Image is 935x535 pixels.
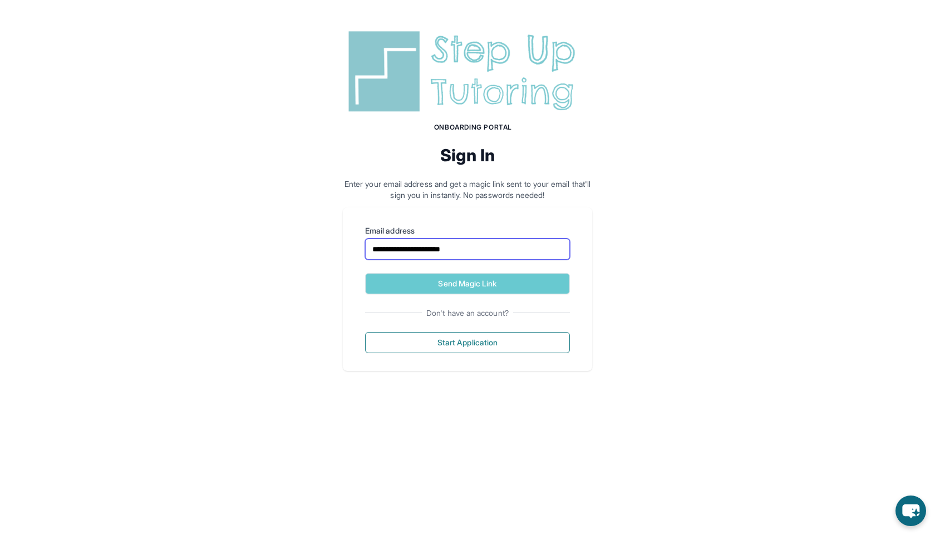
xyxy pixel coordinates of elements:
span: Don't have an account? [422,308,513,319]
label: Email address [365,225,570,236]
button: Start Application [365,332,570,353]
p: Enter your email address and get a magic link sent to your email that'll sign you in instantly. N... [343,179,592,201]
img: Step Up Tutoring horizontal logo [343,27,592,116]
h1: Onboarding Portal [354,123,592,132]
button: chat-button [895,496,926,526]
button: Send Magic Link [365,273,570,294]
h2: Sign In [343,145,592,165]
